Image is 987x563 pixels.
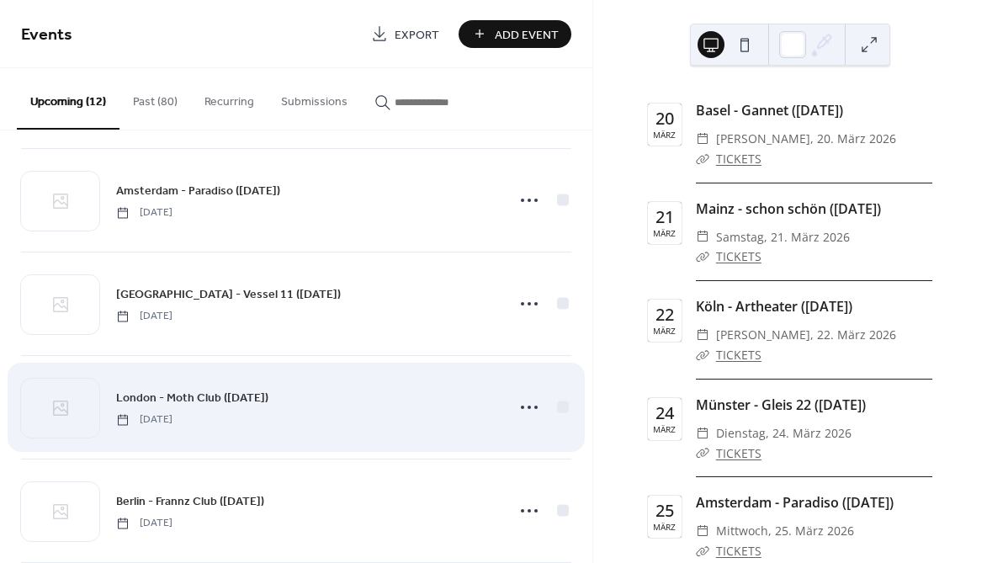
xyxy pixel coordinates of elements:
[716,445,761,461] a: TICKETS
[716,129,896,149] span: [PERSON_NAME], 20. März 2026
[21,19,72,51] span: Events
[696,423,709,443] div: ​
[459,20,571,48] button: Add Event
[116,181,280,200] a: Amsterdam - Paradiso ([DATE])
[653,425,676,433] div: März
[716,248,761,264] a: TICKETS
[696,396,866,414] a: Münster - Gleis 22 ([DATE])
[696,247,709,267] div: ​
[716,423,852,443] span: Dienstag, 24. März 2026
[268,68,361,128] button: Submissions
[191,68,268,128] button: Recurring
[116,388,268,407] a: London - Moth Club ([DATE])
[716,227,850,247] span: Samstag, 21. März 2026
[655,110,674,127] div: 20
[116,284,341,304] a: [GEOGRAPHIC_DATA] - Vessel 11 ([DATE])
[655,405,674,422] div: 24
[655,209,674,226] div: 21
[655,306,674,323] div: 22
[653,327,676,335] div: März
[696,521,709,541] div: ​
[716,521,854,541] span: Mittwoch, 25. März 2026
[116,286,341,304] span: [GEOGRAPHIC_DATA] - Vessel 11 ([DATE])
[653,130,676,139] div: März
[116,412,172,428] span: [DATE]
[696,297,852,316] a: Köln - Artheater ([DATE])
[116,183,280,200] span: Amsterdam - Paradiso ([DATE])
[696,541,709,561] div: ​
[116,309,172,324] span: [DATE]
[655,502,674,519] div: 25
[696,149,709,169] div: ​
[653,229,676,237] div: März
[696,345,709,365] div: ​
[696,443,709,464] div: ​
[716,151,761,167] a: TICKETS
[696,493,894,512] a: Amsterdam - Paradiso ([DATE])
[696,227,709,247] div: ​
[17,68,119,130] button: Upcoming (12)
[653,523,676,531] div: März
[696,101,843,120] a: Basel - Gannet ([DATE])
[696,325,709,345] div: ​
[116,491,264,511] a: Berlin - Frannz Club ([DATE])
[116,516,172,531] span: [DATE]
[696,199,881,218] a: Mainz - schon schön ([DATE])
[119,68,191,128] button: Past (80)
[716,543,761,559] a: TICKETS
[495,26,559,44] span: Add Event
[716,325,896,345] span: [PERSON_NAME], 22. März 2026
[116,493,264,511] span: Berlin - Frannz Club ([DATE])
[116,205,172,220] span: [DATE]
[696,129,709,149] div: ​
[395,26,439,44] span: Export
[358,20,452,48] a: Export
[716,347,761,363] a: TICKETS
[116,390,268,407] span: London - Moth Club ([DATE])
